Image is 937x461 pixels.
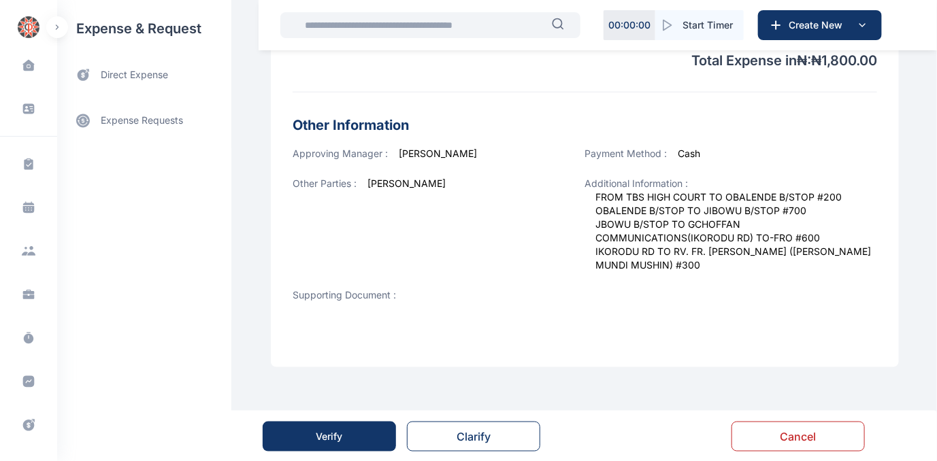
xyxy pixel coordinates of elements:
span: Cash [678,148,701,159]
h3: Other Information [293,114,877,136]
span: FROM TBS HIGH COURT TO OBALENDE B/STOP #200 OBALENDE B/STOP TO JIBOWU B/STOP #700 JBOWU B/STOP TO... [596,190,878,272]
p: Total Expense in ₦ : ₦ 1,800.00 [293,40,877,70]
span: Additional Information : [585,177,689,189]
button: Create New [758,10,882,40]
span: Supporting Document : [293,288,396,302]
button: Start Timer [655,10,744,40]
span: Start Timer [683,18,733,32]
span: direct expense [101,68,168,82]
div: expense requests [57,93,231,137]
span: Approving Manager : [293,148,388,159]
button: Clarify [407,422,540,451]
button: Cancel [731,422,865,451]
span: Other Parties : [293,177,357,267]
div: Verify [316,430,343,443]
span: [PERSON_NAME] [399,148,477,159]
p: 00 : 00 : 00 [608,18,651,32]
button: Verify [263,422,396,451]
span: Create New [783,18,854,32]
a: direct expense [57,57,231,93]
span: [PERSON_NAME] [367,177,446,272]
span: Payment Method : [585,148,668,159]
a: expense requests [57,104,231,137]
